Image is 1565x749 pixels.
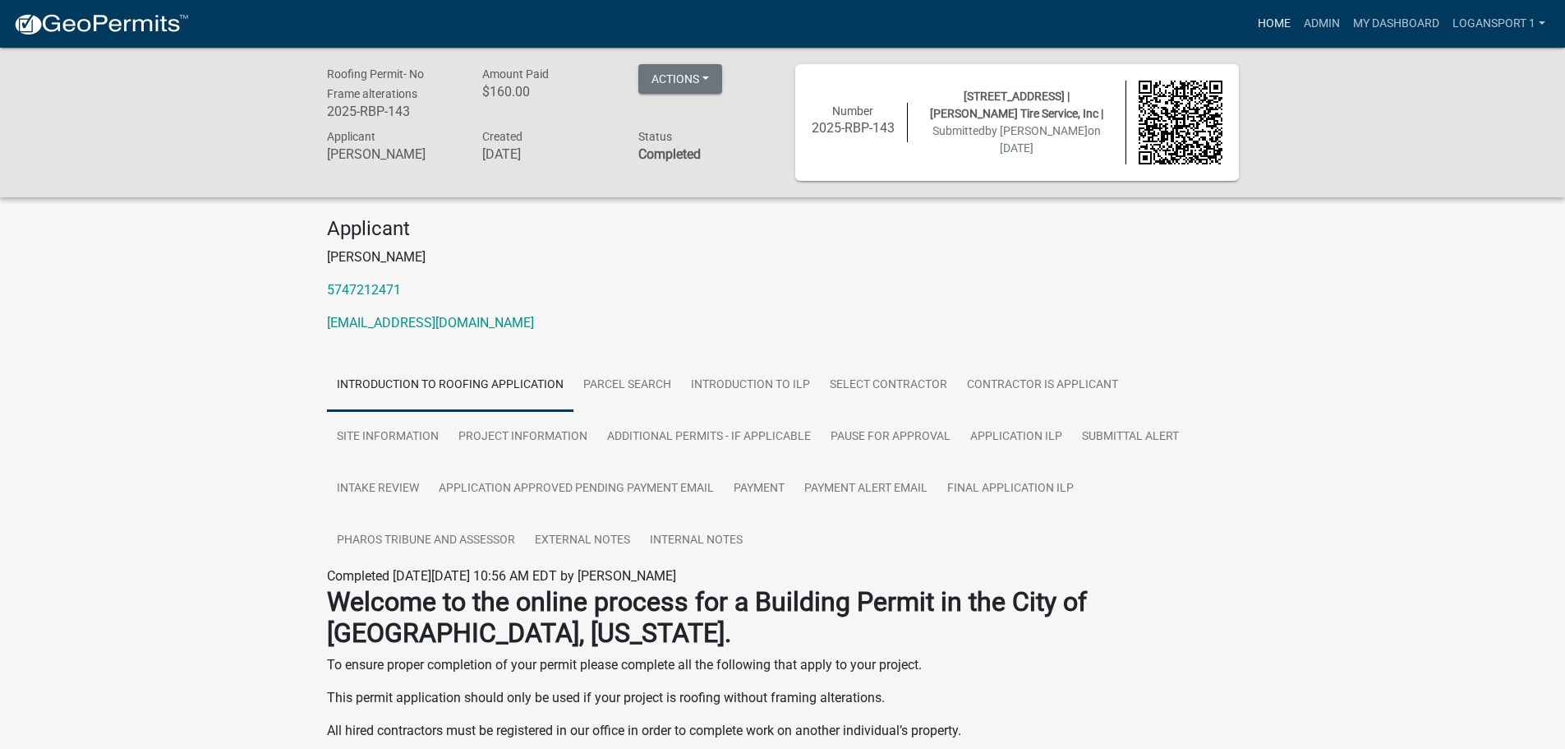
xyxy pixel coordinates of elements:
[930,90,1103,120] span: [STREET_ADDRESS] | [PERSON_NAME] Tire Service, Inc |
[327,217,1239,241] h4: Applicant
[327,655,1239,675] p: To ensure proper completion of your permit please complete all the following that apply to your p...
[327,359,573,412] a: Introduction to Roofing Application
[821,411,960,464] a: Pause for Approval
[638,146,701,162] strong: Completed
[327,568,676,584] span: Completed [DATE][DATE] 10:56 AM EDT by [PERSON_NAME]
[429,463,724,516] a: Application Approved Pending Payment Email
[327,315,534,331] a: [EMAIL_ADDRESS][DOMAIN_NAME]
[960,411,1072,464] a: Application ILP
[327,721,1239,741] p: All hired contractors must be registered in our office in order to complete work on another indiv...
[1446,8,1552,39] a: Logansport 1
[681,359,820,412] a: Introduction to ILP
[482,67,549,81] span: Amount Paid
[327,463,429,516] a: Intake Review
[327,586,1087,649] strong: Welcome to the online process for a Building Permit in the City of [GEOGRAPHIC_DATA], [US_STATE].
[327,247,1239,267] p: [PERSON_NAME]
[573,359,681,412] a: Parcel search
[820,359,957,412] a: Select contractor
[327,146,458,162] h6: [PERSON_NAME]
[1251,8,1297,39] a: Home
[327,104,458,119] h6: 2025-RBP-143
[985,124,1088,137] span: by [PERSON_NAME]
[525,515,640,567] a: External Notes
[638,64,722,94] button: Actions
[638,130,672,143] span: Status
[327,67,424,100] span: Roofing Permit- No Frame alterations
[832,104,873,118] span: Number
[482,84,614,99] h6: $160.00
[482,146,614,162] h6: [DATE]
[327,130,375,143] span: Applicant
[327,515,525,567] a: Pharos Tribune and Assessor
[937,463,1084,516] a: Final Application ILP
[957,359,1128,412] a: Contractor is Applicant
[327,411,449,464] a: Site Information
[640,515,753,567] a: Internal Notes
[1072,411,1189,464] a: Submittal Alert
[482,130,522,143] span: Created
[812,120,895,136] h6: 2025-RBP-143
[1346,8,1446,39] a: My Dashboard
[794,463,937,516] a: Payment Alert Email
[327,282,401,298] a: 5747212471
[1297,8,1346,39] a: Admin
[449,411,597,464] a: Project information
[932,124,1101,155] span: Submitted on [DATE]
[724,463,794,516] a: Payment
[1139,81,1222,164] img: QR code
[327,688,1239,708] p: This permit application should only be used if your project is roofing without framing alterations.
[597,411,821,464] a: Additional Permits - If Applicable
